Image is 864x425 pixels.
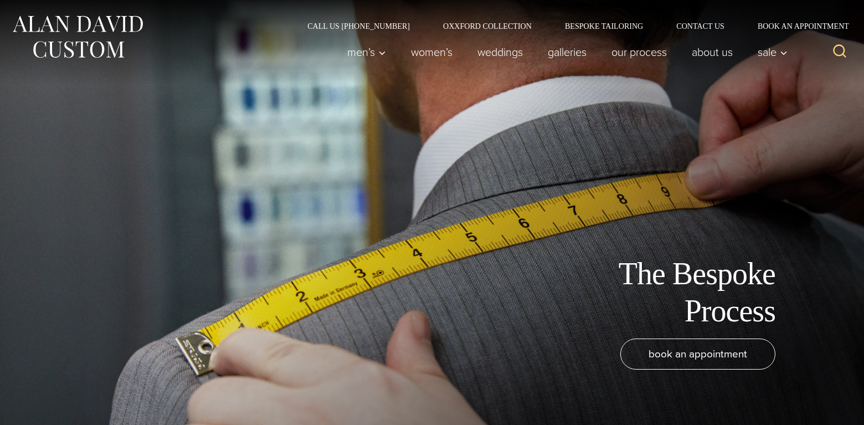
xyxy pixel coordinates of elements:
[620,339,775,370] a: book an appointment
[291,22,426,30] a: Call Us [PHONE_NUMBER]
[758,47,788,58] span: Sale
[741,22,853,30] a: Book an Appointment
[291,22,853,30] nav: Secondary Navigation
[599,41,680,63] a: Our Process
[526,255,775,330] h1: The Bespoke Process
[660,22,741,30] a: Contact Us
[680,41,745,63] a: About Us
[347,47,386,58] span: Men’s
[335,41,794,63] nav: Primary Navigation
[426,22,548,30] a: Oxxford Collection
[11,12,144,62] img: Alan David Custom
[826,39,853,65] button: View Search Form
[649,346,747,362] span: book an appointment
[465,41,536,63] a: weddings
[536,41,599,63] a: Galleries
[548,22,660,30] a: Bespoke Tailoring
[399,41,465,63] a: Women’s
